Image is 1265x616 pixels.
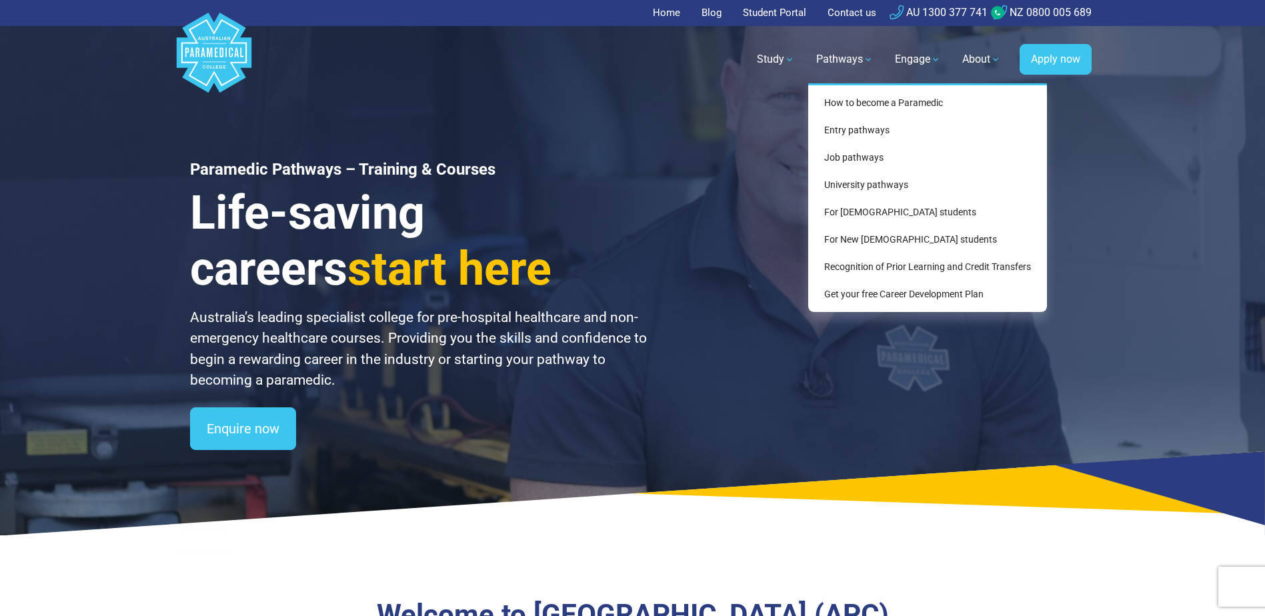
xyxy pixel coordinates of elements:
a: For New [DEMOGRAPHIC_DATA] students [814,227,1042,252]
a: For [DEMOGRAPHIC_DATA] students [814,200,1042,225]
a: How to become a Paramedic [814,91,1042,115]
a: Pathways [808,41,882,78]
h1: Paramedic Pathways – Training & Courses [190,160,649,179]
a: Get your free Career Development Plan [814,282,1042,307]
div: Pathways [808,83,1047,312]
a: Australian Paramedical College [174,26,254,93]
p: Australia’s leading specialist college for pre-hospital healthcare and non-emergency healthcare c... [190,307,649,391]
a: AU 1300 377 741 [890,6,988,19]
a: NZ 0800 005 689 [993,6,1092,19]
a: Recognition of Prior Learning and Credit Transfers [814,255,1042,279]
a: Engage [887,41,949,78]
a: Entry pathways [814,118,1042,143]
span: start here [347,241,551,296]
a: Study [749,41,803,78]
h3: Life-saving careers [190,185,649,297]
a: Enquire now [190,407,296,450]
a: Apply now [1020,44,1092,75]
a: About [954,41,1009,78]
a: Job pathways [814,145,1042,170]
a: University pathways [814,173,1042,197]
